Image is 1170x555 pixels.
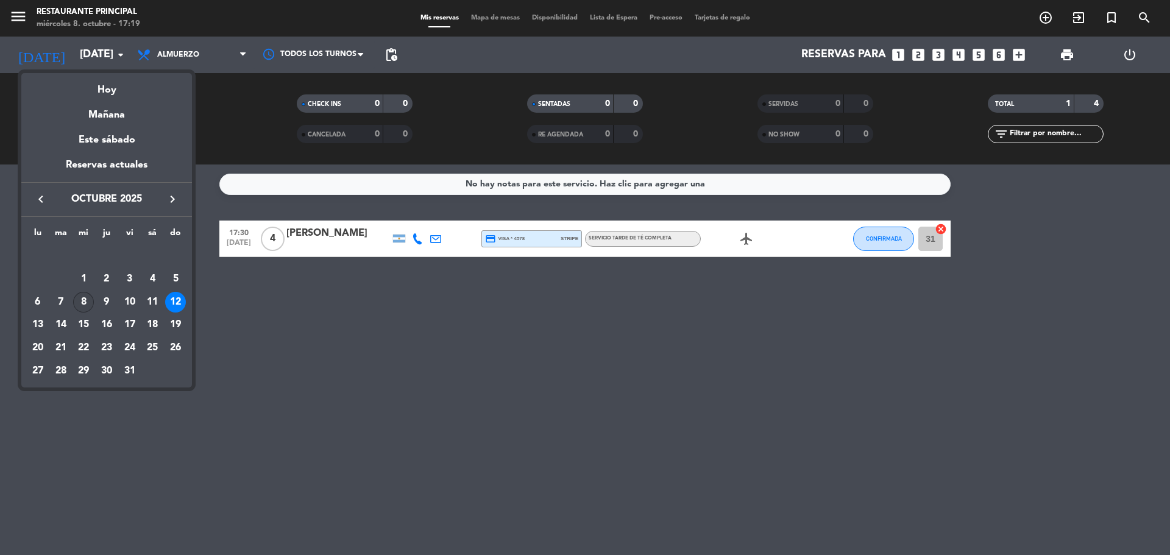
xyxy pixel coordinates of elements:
[21,157,192,182] div: Reservas actuales
[72,226,95,245] th: miércoles
[52,191,161,207] span: octubre 2025
[51,314,71,335] div: 14
[49,226,73,245] th: martes
[142,269,163,289] div: 4
[72,267,95,291] td: 1 de octubre de 2025
[72,336,95,359] td: 22 de octubre de 2025
[141,336,165,359] td: 25 de octubre de 2025
[26,226,49,245] th: lunes
[51,361,71,381] div: 28
[118,267,141,291] td: 3 de octubre de 2025
[26,291,49,314] td: 6 de octubre de 2025
[118,226,141,245] th: viernes
[49,359,73,383] td: 28 de octubre de 2025
[73,361,94,381] div: 29
[164,291,187,314] td: 12 de octubre de 2025
[119,269,140,289] div: 3
[51,338,71,358] div: 21
[119,314,140,335] div: 17
[164,267,187,291] td: 5 de octubre de 2025
[165,292,186,313] div: 12
[165,192,180,207] i: keyboard_arrow_right
[73,338,94,358] div: 22
[165,338,186,358] div: 26
[73,292,94,313] div: 8
[96,314,117,335] div: 16
[165,314,186,335] div: 19
[95,313,118,336] td: 16 de octubre de 2025
[27,292,48,313] div: 6
[72,291,95,314] td: 8 de octubre de 2025
[142,292,163,313] div: 11
[27,338,48,358] div: 20
[95,267,118,291] td: 2 de octubre de 2025
[164,313,187,336] td: 19 de octubre de 2025
[141,291,165,314] td: 11 de octubre de 2025
[49,336,73,359] td: 21 de octubre de 2025
[95,226,118,245] th: jueves
[26,313,49,336] td: 13 de octubre de 2025
[49,291,73,314] td: 7 de octubre de 2025
[96,361,117,381] div: 30
[34,192,48,207] i: keyboard_arrow_left
[119,338,140,358] div: 24
[95,336,118,359] td: 23 de octubre de 2025
[21,98,192,123] div: Mañana
[141,313,165,336] td: 18 de octubre de 2025
[27,361,48,381] div: 27
[95,359,118,383] td: 30 de octubre de 2025
[118,291,141,314] td: 10 de octubre de 2025
[96,269,117,289] div: 2
[95,291,118,314] td: 9 de octubre de 2025
[26,336,49,359] td: 20 de octubre de 2025
[96,338,117,358] div: 23
[142,314,163,335] div: 18
[164,226,187,245] th: domingo
[118,359,141,383] td: 31 de octubre de 2025
[118,336,141,359] td: 24 de octubre de 2025
[51,292,71,313] div: 7
[119,292,140,313] div: 10
[142,338,163,358] div: 25
[164,336,187,359] td: 26 de octubre de 2025
[30,191,52,207] button: keyboard_arrow_left
[27,314,48,335] div: 13
[161,191,183,207] button: keyboard_arrow_right
[141,226,165,245] th: sábado
[21,73,192,98] div: Hoy
[26,359,49,383] td: 27 de octubre de 2025
[72,313,95,336] td: 15 de octubre de 2025
[165,269,186,289] div: 5
[26,244,187,267] td: OCT.
[96,292,117,313] div: 9
[49,313,73,336] td: 14 de octubre de 2025
[72,359,95,383] td: 29 de octubre de 2025
[21,123,192,157] div: Este sábado
[73,314,94,335] div: 15
[119,361,140,381] div: 31
[118,313,141,336] td: 17 de octubre de 2025
[141,267,165,291] td: 4 de octubre de 2025
[73,269,94,289] div: 1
